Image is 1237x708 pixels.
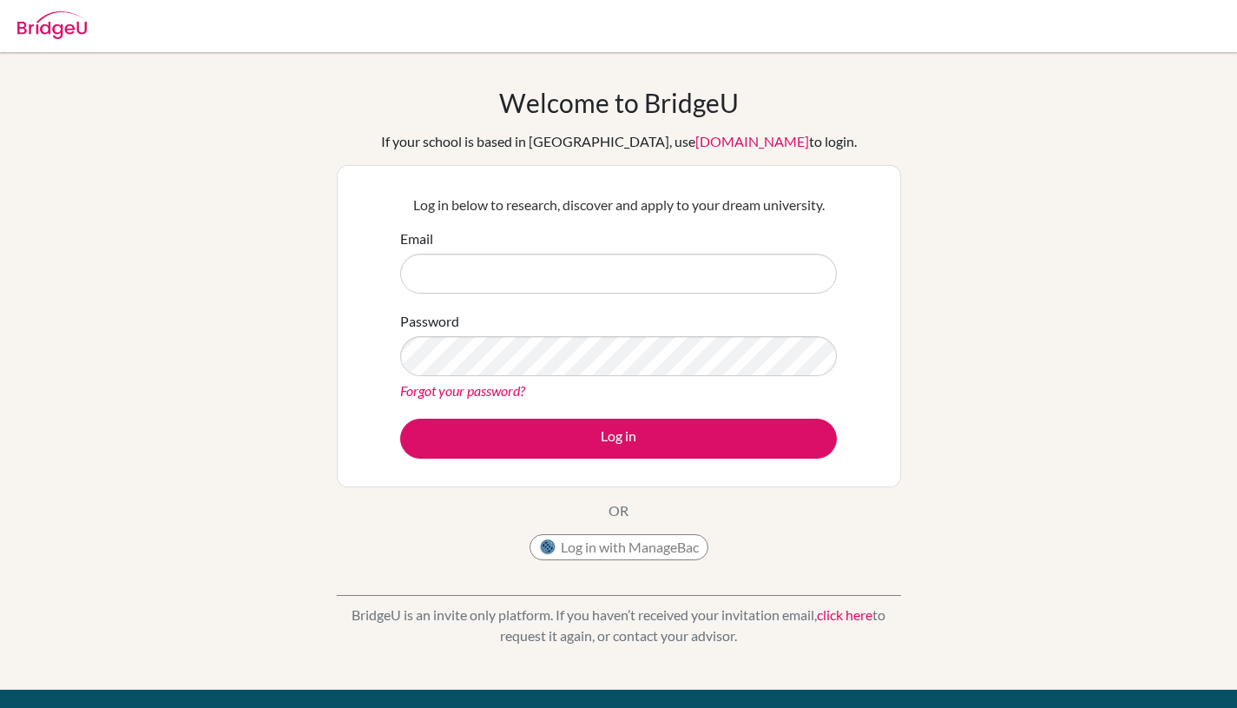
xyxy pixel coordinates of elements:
button: Log in with ManageBac [530,534,708,560]
a: Forgot your password? [400,382,525,399]
p: BridgeU is an invite only platform. If you haven’t received your invitation email, to request it ... [337,605,901,646]
a: [DOMAIN_NAME] [695,133,809,149]
label: Password [400,311,459,332]
a: click here [817,606,872,623]
p: Log in below to research, discover and apply to your dream university. [400,195,837,215]
div: If your school is based in [GEOGRAPHIC_DATA], use to login. [381,131,857,152]
img: Bridge-U [17,11,87,39]
p: OR [609,500,628,521]
button: Log in [400,419,837,459]
label: Email [400,228,433,249]
h1: Welcome to BridgeU [499,87,739,118]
